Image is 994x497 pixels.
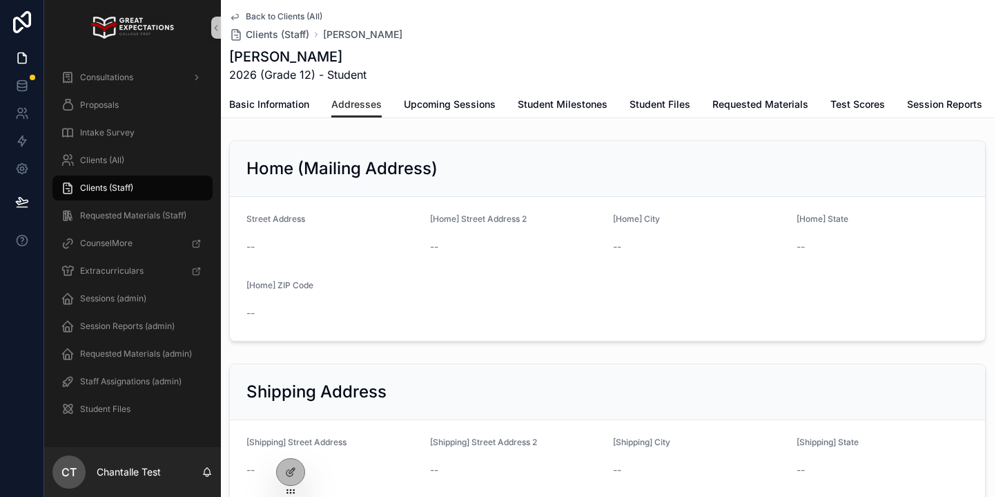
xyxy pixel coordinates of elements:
span: Clients (All) [80,155,124,166]
a: [PERSON_NAME] [323,28,402,41]
a: Test Scores [830,92,885,120]
span: [Home] ZIP Code [246,280,313,290]
span: [Home] Street Address 2 [430,214,527,224]
span: Consultations [80,72,133,83]
a: Consultations [52,65,213,90]
a: Upcoming Sessions [404,92,496,120]
a: Addresses [331,92,382,118]
a: Back to Clients (All) [229,11,322,22]
a: Requested Materials (Staff) [52,203,213,228]
span: -- [797,240,805,254]
span: Upcoming Sessions [404,97,496,111]
a: Student Files [630,92,690,120]
span: Requested Materials (admin) [80,348,192,359]
span: [Shipping] City [613,437,670,447]
span: Basic Information [229,97,309,111]
a: Clients (Staff) [229,28,309,41]
span: Addresses [331,97,382,111]
span: -- [246,240,255,254]
span: -- [246,463,255,477]
a: CounselMore [52,231,213,256]
a: Staff Assignations (admin) [52,369,213,394]
span: Street Address [246,214,305,224]
span: Sessions (admin) [80,293,146,304]
span: [Home] State [797,214,848,224]
span: Session Reports [907,97,982,111]
div: scrollable content [44,55,221,440]
a: Session Reports (admin) [52,314,213,339]
span: -- [613,240,621,254]
span: -- [613,463,621,477]
span: Proposals [80,100,119,111]
h2: Home (Mailing Address) [246,158,438,180]
span: Student Files [80,404,130,415]
span: Student Milestones [518,97,607,111]
span: Intake Survey [80,127,135,138]
span: Student Files [630,97,690,111]
h1: [PERSON_NAME] [229,47,367,66]
h2: Shipping Address [246,381,387,403]
span: Back to Clients (All) [246,11,322,22]
a: Proposals [52,93,213,118]
span: [Shipping] Street Address 2 [430,437,537,447]
span: CounselMore [80,238,133,249]
span: -- [246,306,255,320]
span: Staff Assignations (admin) [80,376,182,387]
a: Intake Survey [52,120,213,145]
a: Clients (Staff) [52,176,213,200]
span: Requested Materials (Staff) [80,210,186,221]
span: [Home] City [613,214,660,224]
span: Extracurriculars [80,265,144,276]
span: 2026 (Grade 12) - Student [229,66,367,83]
span: Session Reports (admin) [80,321,175,332]
span: [Shipping] Street Address [246,437,347,447]
a: Student Milestones [518,92,607,120]
p: Chantalle Test [97,465,161,479]
a: Requested Materials [712,92,808,120]
a: Requested Materials (admin) [52,341,213,366]
span: [Shipping] State [797,437,859,447]
span: Clients (Staff) [246,28,309,41]
a: Extracurriculars [52,259,213,283]
span: Clients (Staff) [80,182,133,194]
span: CT [61,464,77,480]
img: App logo [91,17,173,39]
span: -- [430,240,438,254]
a: Basic Information [229,92,309,120]
a: Sessions (admin) [52,286,213,311]
span: Requested Materials [712,97,808,111]
span: Test Scores [830,97,885,111]
a: Student Files [52,397,213,422]
a: Clients (All) [52,148,213,173]
span: -- [430,463,438,477]
span: -- [797,463,805,477]
a: Session Reports [907,92,982,120]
